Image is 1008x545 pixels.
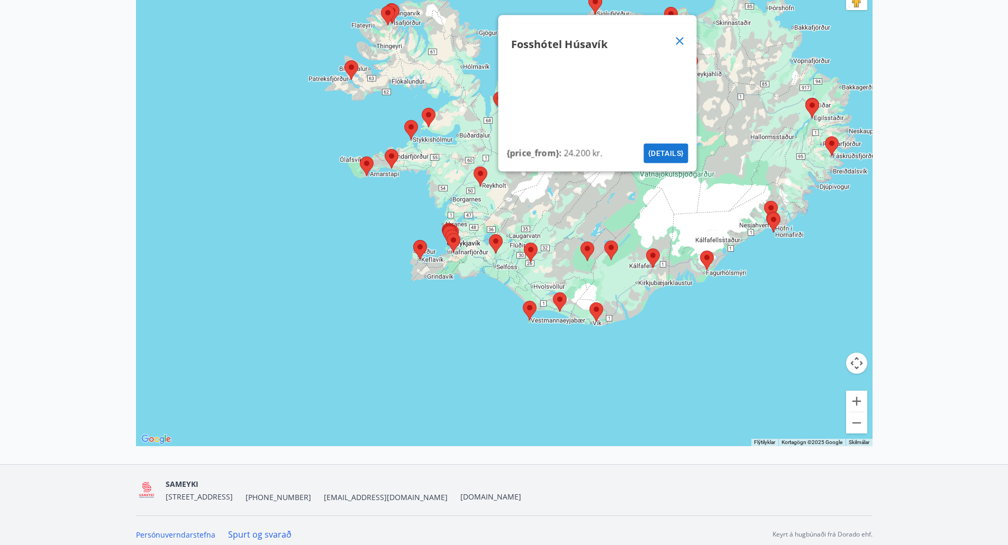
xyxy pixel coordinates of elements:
[849,439,869,445] a: Skilmálar
[139,432,174,446] img: Google
[511,36,607,51] p: Fosshótel Húsavík
[506,146,564,159] p: {price_from} :
[139,432,174,446] a: Opna þetta svæði í Google-kortum (opnar nýjan glugga)
[564,146,603,159] p: 24.200 kr.
[136,530,215,540] a: Persónuverndarstefna
[643,143,688,163] button: {details}
[246,492,311,503] span: [PHONE_NUMBER]
[166,479,198,489] span: SAMEYKI
[773,530,873,539] p: Keyrt á hugbúnaði frá Dorado ehf.
[846,412,867,433] button: Minnka
[754,439,775,446] button: Flýtilyklar
[228,529,292,540] a: Spurt og svarað
[166,492,233,502] span: [STREET_ADDRESS]
[846,353,867,374] button: Myndavélarstýringar korts
[136,479,158,502] img: 5QO2FORUuMeaEQbdwbcTl28EtwdGrpJ2a0ZOehIg.png
[324,492,448,503] span: [EMAIL_ADDRESS][DOMAIN_NAME]
[846,391,867,412] button: Stækka
[460,492,521,502] a: [DOMAIN_NAME]
[782,439,842,445] span: Kortagögn ©2025 Google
